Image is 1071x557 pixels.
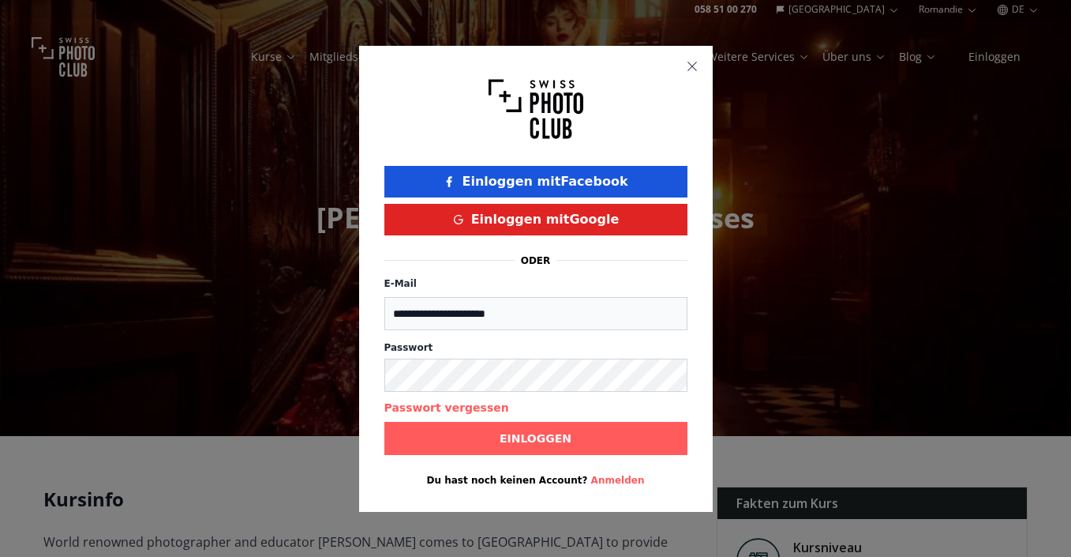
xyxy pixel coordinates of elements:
p: Du hast noch keinen Account? [384,474,687,487]
button: Einloggen mitFacebook [384,166,687,198]
img: Swiss photo club [489,71,583,147]
button: Passwort vergessen [384,400,509,416]
button: Einloggen [384,422,687,455]
p: oder [521,254,551,267]
label: Passwort [384,341,687,354]
button: Einloggen mitGoogle [384,204,687,235]
label: E-Mail [384,278,417,289]
button: Anmelden [591,474,645,487]
b: Einloggen [500,431,571,446]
